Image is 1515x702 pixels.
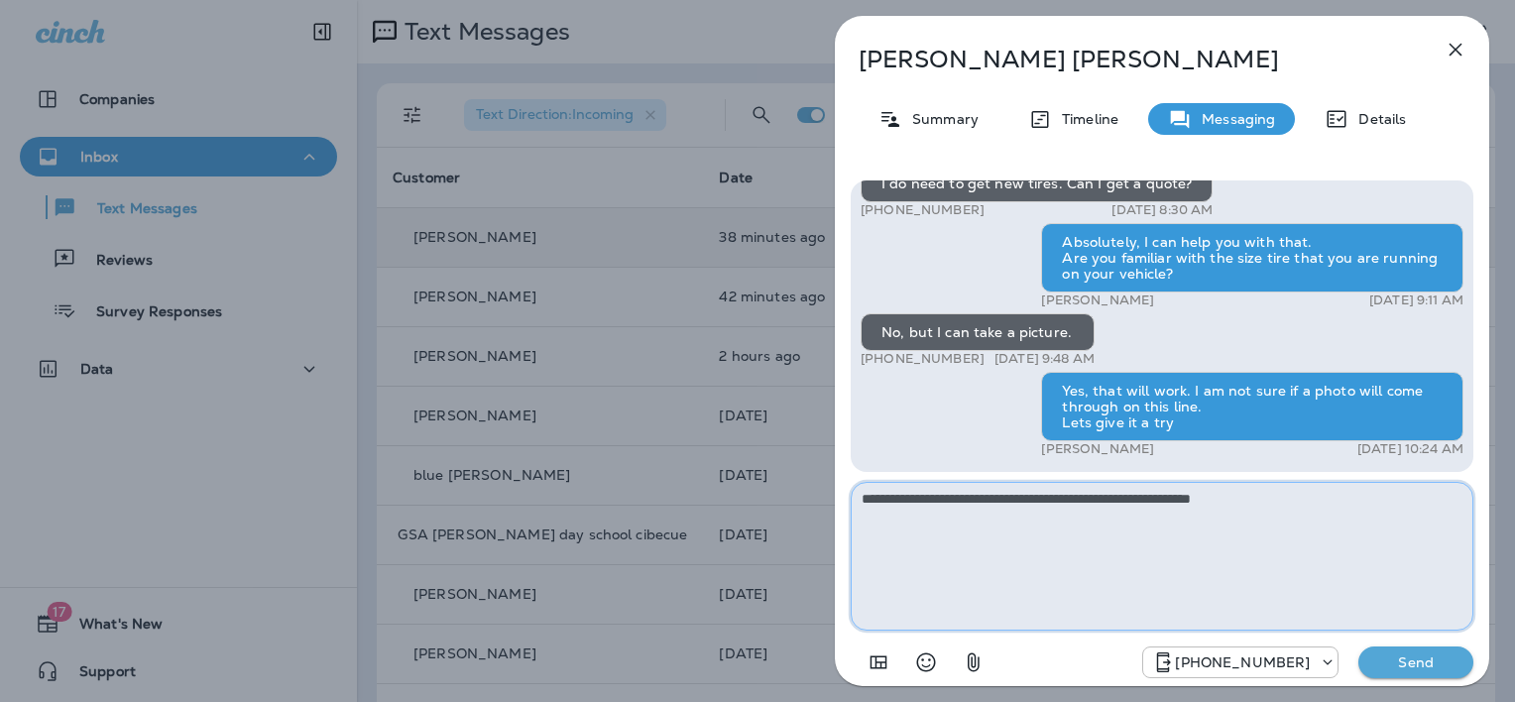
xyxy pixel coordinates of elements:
p: [PHONE_NUMBER] [861,202,985,218]
button: Add in a premade template [859,643,898,682]
p: [DATE] 10:24 AM [1357,441,1463,457]
p: [PERSON_NAME] [PERSON_NAME] [859,46,1400,73]
div: No, but I can take a picture. [861,313,1095,351]
p: [DATE] 8:30 AM [1111,202,1213,218]
div: +1 (928) 232-1970 [1143,650,1338,674]
p: Details [1348,111,1406,127]
p: [PHONE_NUMBER] [861,351,985,367]
div: I do need to get new tires. Can I get a quote? [861,165,1213,202]
div: Absolutely, I can help you with that. Are you familiar with the size tire that you are running on... [1041,223,1463,292]
p: [PERSON_NAME] [1041,441,1154,457]
button: Send [1358,646,1473,678]
p: [PERSON_NAME] [1041,292,1154,308]
p: [DATE] 9:48 AM [994,351,1095,367]
p: [DATE] 9:11 AM [1369,292,1463,308]
p: Summary [902,111,979,127]
p: Messaging [1192,111,1275,127]
p: Timeline [1052,111,1118,127]
button: Select an emoji [906,643,946,682]
p: Send [1374,653,1457,671]
p: [PHONE_NUMBER] [1175,654,1310,670]
div: Yes, that will work. I am not sure if a photo will come through on this line. Lets give it a try [1041,372,1463,441]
